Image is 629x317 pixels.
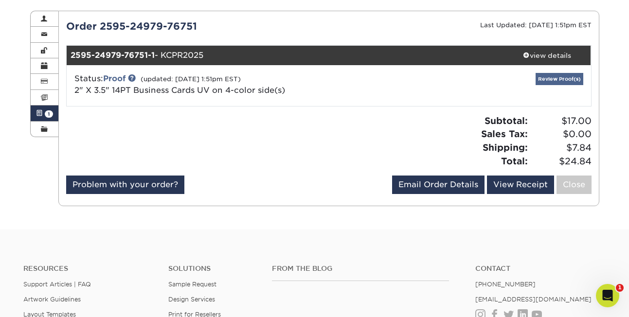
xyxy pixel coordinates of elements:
h4: Solutions [168,264,257,273]
span: 1 [45,110,53,118]
small: (updated: [DATE] 1:51pm EST) [141,75,241,83]
strong: Subtotal: [485,115,528,126]
a: Email Order Details [392,176,485,194]
a: Design Services [168,296,215,303]
a: Support Articles | FAQ [23,281,91,288]
a: Proof [103,74,126,83]
a: Contact [475,264,606,273]
h4: From the Blog [272,264,449,273]
iframe: Intercom live chat [596,284,619,307]
a: Review Proof(s) [536,73,583,85]
a: [EMAIL_ADDRESS][DOMAIN_NAME] [475,296,592,303]
a: view details [503,46,591,65]
span: $17.00 [531,114,592,128]
span: $24.84 [531,155,592,168]
a: 1 [31,106,59,121]
strong: Total: [501,156,528,166]
span: 1 [616,284,624,292]
h4: Resources [23,264,154,273]
small: Last Updated: [DATE] 1:51pm EST [480,21,592,29]
strong: Sales Tax: [481,128,528,139]
span: $0.00 [531,127,592,141]
strong: 2595-24979-76751-1 [71,51,155,60]
a: Sample Request [168,281,216,288]
div: Status: [67,73,416,96]
a: Problem with your order? [66,176,184,194]
div: view details [503,51,591,60]
a: Close [557,176,592,194]
a: 2" X 3.5" 14PT Business Cards UV on 4-color side(s) [74,86,285,95]
div: Order 2595-24979-76751 [59,19,329,34]
strong: Shipping: [483,142,528,153]
div: - KCPR2025 [67,46,503,65]
span: $7.84 [531,141,592,155]
a: View Receipt [487,176,554,194]
a: [PHONE_NUMBER] [475,281,536,288]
